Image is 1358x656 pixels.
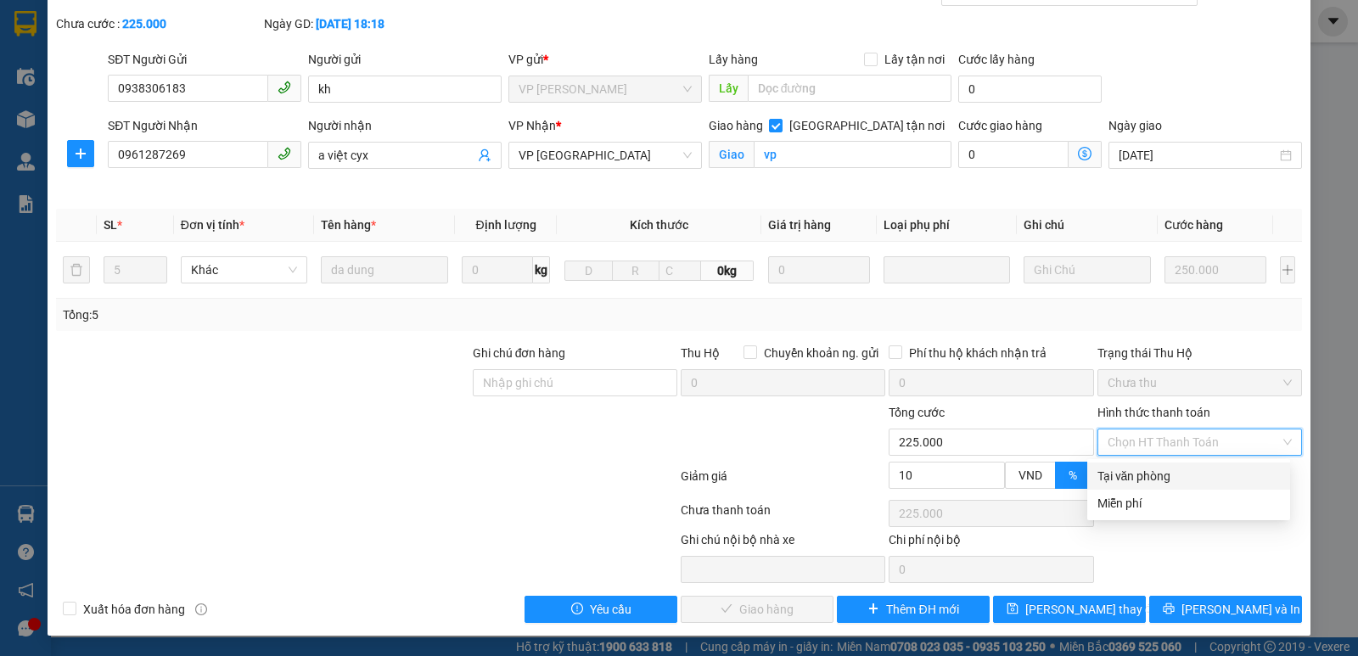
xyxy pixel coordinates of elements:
button: plus [1280,256,1295,283]
div: Tại văn phòng [1097,467,1280,485]
span: Lấy tận nơi [878,50,951,69]
div: Chi phí nội bộ [889,530,1093,556]
span: Xuất hóa đơn hàng [76,600,192,619]
input: D [564,261,612,281]
span: phone [278,147,291,160]
span: dollar-circle [1078,147,1091,160]
span: [GEOGRAPHIC_DATA] tận nơi [783,116,951,135]
span: SL [104,218,117,232]
span: Chuyển khoản ng. gửi [757,344,885,362]
input: Dọc đường [748,75,952,102]
div: Chưa cước : [56,14,261,33]
input: Ghi chú đơn hàng [473,369,677,396]
label: Ghi chú đơn hàng [473,346,566,360]
label: Cước lấy hàng [958,53,1035,66]
span: phone [278,81,291,94]
button: plusThêm ĐH mới [837,596,990,623]
span: Chọn HT Thanh Toán [1108,429,1292,455]
label: Hình thức thanh toán [1097,406,1210,419]
div: SĐT Người Nhận [108,116,301,135]
button: save[PERSON_NAME] thay đổi [993,596,1146,623]
span: Giá trị hàng [768,218,831,232]
span: info-circle [195,603,207,615]
span: Định lượng [476,218,536,232]
input: Giao tận nơi [754,141,952,168]
input: Ngày giao [1119,146,1277,165]
span: save [1007,603,1018,616]
span: [PERSON_NAME] thay đổi [1025,600,1161,619]
b: 225.000 [122,17,166,31]
span: Tổng cước [889,406,945,419]
input: VD: Bàn, Ghế [321,256,448,283]
div: Người gửi [308,50,502,69]
input: 0 [768,256,870,283]
span: % [1069,468,1077,482]
span: Thu Hộ [681,346,720,360]
div: Giảm giá [679,467,887,496]
span: Đơn vị tính [181,218,244,232]
div: Chưa thanh toán [679,501,887,530]
span: Lấy [709,75,748,102]
span: Lấy hàng [709,53,758,66]
div: Người nhận [308,116,502,135]
div: VP gửi [508,50,702,69]
label: Ngày giao [1108,119,1162,132]
span: VP Nhận [508,119,556,132]
span: Khác [191,257,298,283]
span: [PERSON_NAME] và In [1181,600,1300,619]
span: user-add [478,149,491,162]
span: plus [867,603,879,616]
div: Ngày GD: [264,14,469,33]
span: Chưa thu [1108,370,1292,395]
input: Cước lấy hàng [958,76,1102,103]
input: R [612,261,659,281]
span: Giao [709,141,754,168]
button: plus [67,140,94,167]
div: Ghi chú nội bộ nhà xe [681,530,885,556]
span: Thêm ĐH mới [886,600,958,619]
label: Cước giao hàng [958,119,1042,132]
button: printer[PERSON_NAME] và In [1149,596,1302,623]
span: plus [68,147,93,160]
span: printer [1163,603,1175,616]
div: Tổng: 5 [63,306,525,324]
span: VND [1018,468,1042,482]
span: Cước hàng [1164,218,1223,232]
span: Tên hàng [321,218,376,232]
input: Ghi Chú [1024,256,1151,283]
span: VP Cầu Yên Xuân [519,143,692,168]
span: Kích thước [630,218,688,232]
button: checkGiao hàng [681,596,833,623]
span: Giao hàng [709,119,763,132]
span: Phí thu hộ khách nhận trả [902,344,1053,362]
div: Miễn phí [1097,494,1280,513]
b: [DATE] 18:18 [316,17,384,31]
span: exclamation-circle [571,603,583,616]
button: exclamation-circleYêu cầu [525,596,677,623]
input: C [659,261,702,281]
input: Cước giao hàng [958,141,1069,168]
input: 0 [1164,256,1266,283]
button: delete [63,256,90,283]
span: 0kg [701,261,754,281]
div: SĐT Người Gửi [108,50,301,69]
div: Trạng thái Thu Hộ [1097,344,1302,362]
span: Yêu cầu [590,600,631,619]
span: VP NGỌC HỒI [519,76,692,102]
span: kg [533,256,550,283]
th: Ghi chú [1017,209,1158,242]
th: Loại phụ phí [877,209,1018,242]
